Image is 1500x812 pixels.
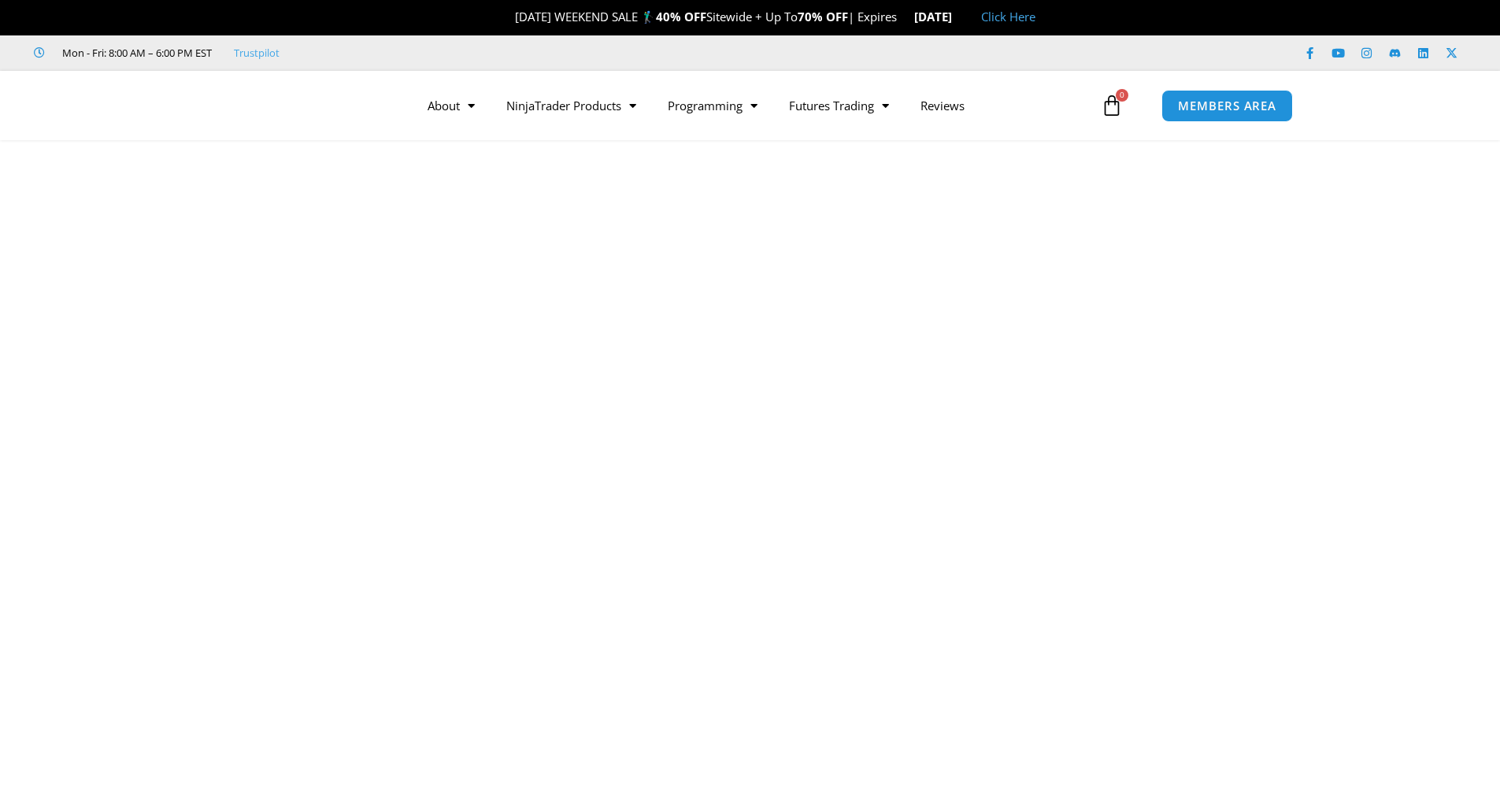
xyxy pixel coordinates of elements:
[1161,90,1293,122] a: MEMBERS AREA
[412,87,1097,124] nav: Menu
[914,9,965,24] strong: [DATE]
[234,43,280,62] a: Trustpilot
[981,9,1035,24] a: Click Here
[186,77,355,134] img: LogoAI | Affordable Indicators – NinjaTrader
[498,9,913,24] span: [DATE] WEEKEND SALE 🏌️‍♂️ Sitewide + Up To | Expires
[491,87,652,124] a: NinjaTrader Products
[656,9,706,24] strong: 40% OFF
[905,87,980,124] a: Reviews
[1077,83,1146,128] a: 0
[412,87,491,124] a: About
[798,9,848,24] strong: 70% OFF
[773,87,905,124] a: Futures Trading
[953,11,965,23] img: 🏭
[502,11,514,23] img: 🎉
[58,43,212,62] span: Mon - Fri: 8:00 AM – 6:00 PM EST
[1116,89,1128,102] span: 0
[1178,100,1276,112] span: MEMBERS AREA
[652,87,773,124] a: Programming
[898,11,910,23] img: ⌛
